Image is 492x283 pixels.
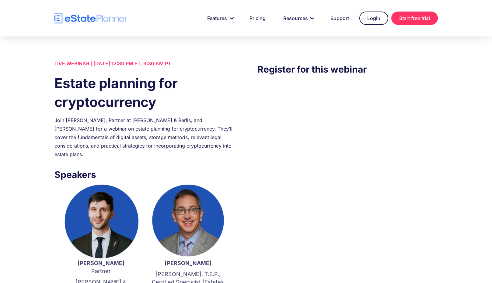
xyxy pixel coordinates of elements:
a: Resources [276,12,320,24]
iframe: Form 0 [257,88,438,134]
h3: Register for this webinar [257,62,438,76]
strong: [PERSON_NAME] [78,260,124,266]
a: Login [359,12,388,25]
div: Join [PERSON_NAME], Partner at [PERSON_NAME] & Berlis, and [PERSON_NAME] for a webinar on estate ... [54,116,235,159]
h1: Estate planning for cryptocurrency [54,74,235,111]
a: Features [200,12,239,24]
h3: Speakers [54,168,235,182]
div: LIVE WEBINAR | [DATE] 12:30 PM ET, 9:30 AM PT [54,59,235,68]
p: Partner [64,259,138,275]
a: home [54,13,127,24]
a: Support [323,12,356,24]
a: Pricing [242,12,273,24]
a: Start free trial [391,12,438,25]
strong: [PERSON_NAME] [165,260,211,266]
